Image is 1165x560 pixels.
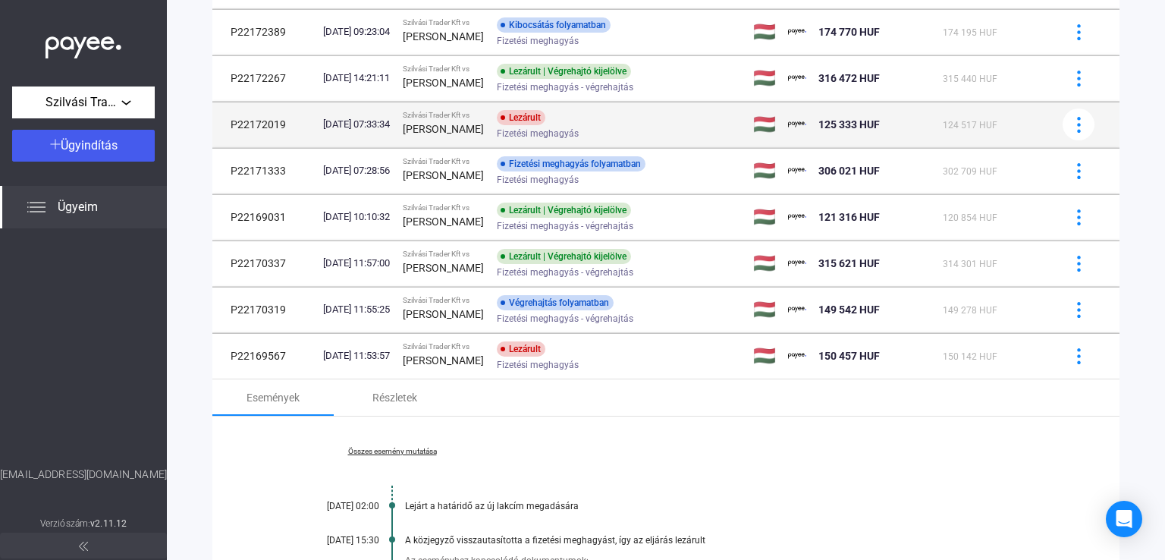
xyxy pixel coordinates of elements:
[323,256,391,271] div: [DATE] 11:57:00
[788,254,806,272] img: payee-logo
[1063,16,1094,48] button: more-blue
[1071,117,1087,133] img: more-blue
[212,55,317,101] td: P22172267
[403,111,485,120] div: Szilvási Trader Kft vs
[212,9,317,55] td: P22172389
[212,148,317,193] td: P22171333
[943,351,997,362] span: 150 142 HUF
[323,24,391,39] div: [DATE] 09:23:04
[497,203,631,218] div: Lezárult | Végrehajtó kijelölve
[212,194,317,240] td: P22169031
[747,55,782,101] td: 🇭🇺
[497,341,545,357] div: Lezárult
[58,198,98,216] span: Ügyeim
[818,304,880,316] span: 149 542 HUF
[1063,155,1094,187] button: more-blue
[497,78,633,96] span: Fizetési meghagyás - végrehajtás
[497,295,614,310] div: Végrehajtás folyamatban
[405,535,1044,546] div: A közjegyző visszautasította a fizetési meghagyást, így az eljárás lezárult
[1063,340,1094,372] button: more-blue
[403,354,484,367] strong: [PERSON_NAME]
[818,165,880,177] span: 306 021 HUF
[788,115,806,134] img: payee-logo
[788,162,806,180] img: payee-logo
[323,71,391,86] div: [DATE] 14:21:11
[288,447,496,456] a: Összes esemény mutatása
[818,118,880,131] span: 125 333 HUF
[1071,24,1087,40] img: more-blue
[497,64,631,79] div: Lezárult | Végrehajtó kijelölve
[788,347,806,365] img: payee-logo
[46,28,121,59] img: white-payee-white-dot.svg
[1106,501,1142,537] div: Open Intercom Messenger
[497,217,633,235] span: Fizetési meghagyás - végrehajtás
[497,171,579,189] span: Fizetési meghagyás
[405,501,1044,511] div: Lejárt a határidő az új lakcím megadására
[943,259,997,269] span: 314 301 HUF
[323,117,391,132] div: [DATE] 07:33:34
[747,148,782,193] td: 🇭🇺
[247,389,300,407] div: Események
[497,310,633,328] span: Fizetési meghagyás - végrehajtás
[46,93,121,112] span: Szilvási Trader Kft
[403,342,485,351] div: Szilvási Trader Kft vs
[1063,62,1094,94] button: more-blue
[943,166,997,177] span: 302 709 HUF
[403,203,485,212] div: Szilvási Trader Kft vs
[747,9,782,55] td: 🇭🇺
[943,212,997,223] span: 120 854 HUF
[403,64,485,74] div: Szilvási Trader Kft vs
[79,542,88,551] img: arrow-double-left-grey.svg
[497,356,579,374] span: Fizetési meghagyás
[403,216,484,228] strong: [PERSON_NAME]
[288,501,379,511] div: [DATE] 02:00
[403,30,484,42] strong: [PERSON_NAME]
[1063,294,1094,326] button: more-blue
[818,72,880,84] span: 316 472 HUF
[747,102,782,147] td: 🇭🇺
[403,123,484,135] strong: [PERSON_NAME]
[943,305,997,316] span: 149 278 HUF
[403,157,485,166] div: Szilvási Trader Kft vs
[212,102,317,147] td: P22172019
[323,163,391,178] div: [DATE] 07:28:56
[943,27,997,38] span: 174 195 HUF
[788,69,806,87] img: payee-logo
[323,302,391,317] div: [DATE] 11:55:25
[12,130,155,162] button: Ügyindítás
[323,348,391,363] div: [DATE] 11:53:57
[403,169,484,181] strong: [PERSON_NAME]
[61,138,118,153] span: Ügyindítás
[1063,201,1094,233] button: more-blue
[788,300,806,319] img: payee-logo
[497,110,545,125] div: Lezárult
[403,262,484,274] strong: [PERSON_NAME]
[747,194,782,240] td: 🇭🇺
[372,389,417,407] div: Részletek
[1071,163,1087,179] img: more-blue
[1063,247,1094,279] button: more-blue
[747,333,782,379] td: 🇭🇺
[747,287,782,332] td: 🇭🇺
[403,296,485,305] div: Szilvási Trader Kft vs
[818,26,880,38] span: 174 770 HUF
[27,198,46,216] img: list.svg
[1071,348,1087,364] img: more-blue
[1071,302,1087,318] img: more-blue
[212,333,317,379] td: P22169567
[212,287,317,332] td: P22170319
[497,17,611,33] div: Kibocsátás folyamatban
[1071,71,1087,87] img: more-blue
[943,120,997,131] span: 124 517 HUF
[497,124,579,143] span: Fizetési meghagyás
[12,87,155,118] button: Szilvási Trader Kft
[788,208,806,226] img: payee-logo
[818,257,880,269] span: 315 621 HUF
[788,23,806,41] img: payee-logo
[403,250,485,259] div: Szilvási Trader Kft vs
[403,308,484,320] strong: [PERSON_NAME]
[1063,109,1094,140] button: more-blue
[497,263,633,282] span: Fizetési meghagyás - végrehajtás
[403,77,484,89] strong: [PERSON_NAME]
[1071,256,1087,272] img: more-blue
